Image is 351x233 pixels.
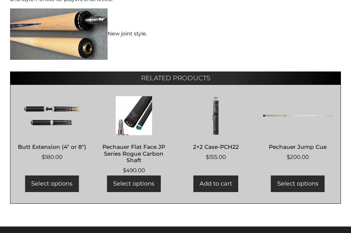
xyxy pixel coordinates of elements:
img: Pechauer Flat Face JP Series Rogue Carbon Shaft [99,96,169,135]
span: $ [123,167,126,174]
a: Butt Extension (4″ or 8″) $180.00 [17,96,87,162]
span: $ [206,154,209,160]
p: New joint style. [10,8,172,60]
bdi: 180.00 [42,154,62,160]
a: 2×2 Case-PCH22 $155.00 [181,96,251,162]
a: Add to cart: “Butt Extension (4" or 8")” [25,175,79,192]
a: Add to cart: “2x2 Case-PCH22” [193,175,238,192]
a: Add to cart: “Pechauer Jump Cue” [271,175,325,192]
h2: Butt Extension (4″ or 8″) [17,141,87,153]
bdi: 155.00 [206,154,226,160]
span: $ [287,154,290,160]
img: Pechauer Jump Cue [263,96,333,135]
img: 2x2 Case-PCH22 [181,96,251,135]
bdi: 200.00 [287,154,309,160]
h2: Pechauer Flat Face JP Series Rogue Carbon Shaft [99,141,169,166]
bdi: 490.00 [123,167,145,174]
h2: Pechauer Jump Cue [263,141,333,153]
a: Add to cart: “Pechauer Flat Face JP Series Rogue Carbon Shaft” [107,175,161,192]
span: $ [42,154,45,160]
a: Pechauer Flat Face JP Series Rogue Carbon Shaft $490.00 [99,96,169,175]
a: Pechauer Jump Cue $200.00 [263,96,333,162]
h2: 2×2 Case-PCH22 [181,141,251,153]
h2: Related products [10,71,341,84]
img: Butt Extension (4" or 8") [17,96,87,135]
